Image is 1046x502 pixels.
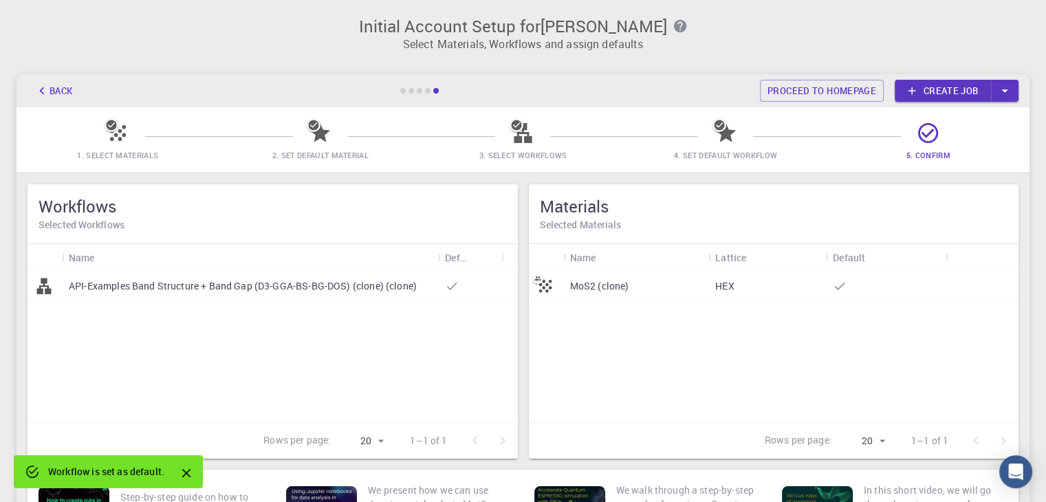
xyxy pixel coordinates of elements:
span: 5. Confirm [906,150,950,160]
div: Workflow is set as default. [48,459,164,484]
div: Icon [529,244,563,271]
div: Icon [28,244,62,271]
button: Sort [865,246,887,268]
span: 1. Select Materials [77,150,158,160]
p: Rows per page: [765,433,832,449]
div: 20 [336,431,388,451]
p: 1–1 of 1 [410,434,447,448]
div: Lattice [715,244,746,271]
div: Default [445,244,472,271]
button: Sort [596,246,618,268]
a: Create job [895,80,991,102]
div: Name [563,244,709,271]
button: Close [175,462,197,484]
p: MoS2 (clone) [570,279,629,293]
div: 20 [838,431,889,451]
span: 3. Select Workflows [479,150,567,160]
p: Rows per page: [263,433,331,449]
div: Name [570,244,596,271]
div: Default [826,244,946,271]
p: 1–1 of 1 [911,434,948,448]
a: Proceed to homepage [760,80,884,102]
button: Sort [746,246,768,268]
h6: Selected Workflows [39,217,507,232]
button: Back [28,80,80,102]
span: 4. Set Default Workflow [674,150,777,160]
p: API-Examples Band Structure + Band Gap (D3-GGA-BS-BG-DOS) (clone) (clone) [69,279,417,293]
h3: Initial Account Setup for [PERSON_NAME] [25,17,1021,36]
p: HEX [715,279,734,293]
div: Lattice [708,244,826,271]
button: Sort [472,246,494,268]
div: Open Intercom Messenger [999,455,1032,488]
div: Name [69,244,95,271]
div: Default [833,244,865,271]
button: Sort [95,246,117,268]
h5: Workflows [39,195,507,217]
p: Select Materials, Workflows and assign defaults [25,36,1021,52]
div: Name [62,244,438,271]
h6: Selected Materials [540,217,1008,232]
span: 2. Set Default Material [272,150,369,160]
div: Default [438,244,501,271]
h5: Materials [540,195,1008,217]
